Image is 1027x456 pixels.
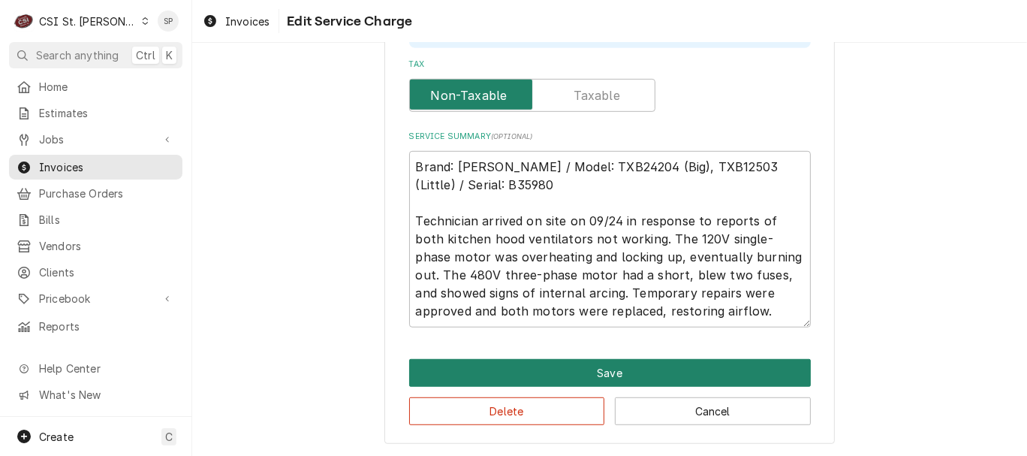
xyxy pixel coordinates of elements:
a: Home [9,74,182,99]
a: Vendors [9,234,182,258]
span: Estimates [39,105,175,121]
span: What's New [39,387,173,403]
div: Button Group [409,359,811,425]
a: Bills [9,207,182,232]
span: Pricebook [39,291,152,307]
span: Purchase Orders [39,186,175,201]
a: Invoices [197,9,276,34]
div: C [14,11,35,32]
div: CSI St. [PERSON_NAME] [39,14,137,29]
span: Help Center [39,361,173,376]
span: Edit Service Charge [282,11,412,32]
div: Button Group Row [409,387,811,425]
a: Go to Jobs [9,127,182,152]
div: CSI St. Louis's Avatar [14,11,35,32]
span: Invoices [39,159,175,175]
span: K [166,47,173,63]
span: Ctrl [136,47,155,63]
span: Bills [39,212,175,228]
div: Button Group Row [409,359,811,387]
textarea: Brand: [PERSON_NAME] / Model: TXB24204 (Big), TXB12503 (Little) / Serial: B35980 Technician arriv... [409,151,811,328]
div: Shelley Politte's Avatar [158,11,179,32]
span: Jobs [39,131,152,147]
div: Tax [409,59,811,112]
button: Delete [409,397,605,425]
span: Create [39,430,74,443]
span: Home [39,79,175,95]
span: Reports [39,319,175,334]
label: Tax [409,59,811,71]
a: Purchase Orders [9,181,182,206]
a: Invoices [9,155,182,180]
span: Vendors [39,238,175,254]
span: Search anything [36,47,119,63]
span: ( optional ) [491,132,533,140]
a: Go to Help Center [9,356,182,381]
span: C [165,429,173,445]
a: Clients [9,260,182,285]
div: Service Summary [409,131,811,328]
label: Service Summary [409,131,811,143]
a: Go to What's New [9,382,182,407]
button: Save [409,359,811,387]
div: SP [158,11,179,32]
span: Clients [39,264,175,280]
button: Cancel [615,397,811,425]
a: Reports [9,314,182,339]
button: Search anythingCtrlK [9,42,182,68]
a: Go to Pricebook [9,286,182,311]
a: Estimates [9,101,182,125]
span: Invoices [225,14,270,29]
